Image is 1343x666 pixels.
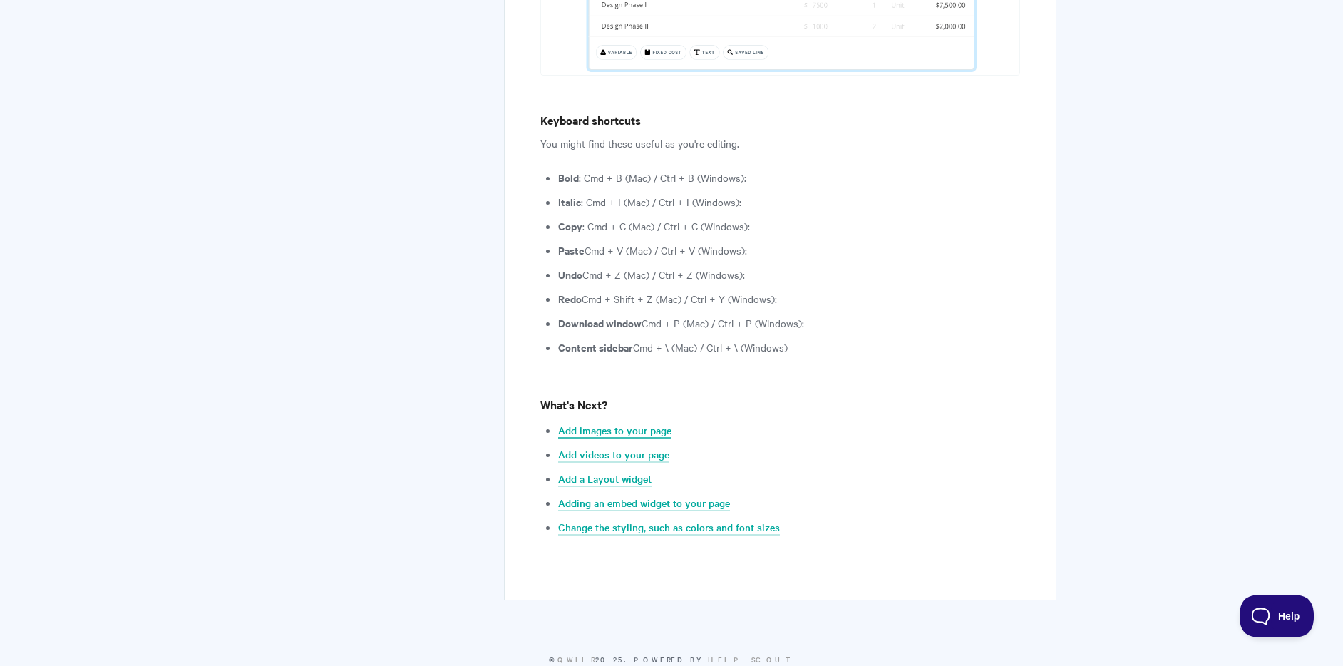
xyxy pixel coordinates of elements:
[558,170,579,185] strong: Bold
[634,654,794,665] span: Powered by
[540,396,1020,414] h4: What's Next?
[558,193,1020,210] li: : Cmd + I (Mac) / Ctrl + I (Windows):
[558,447,669,463] a: Add videos to your page
[558,314,1020,332] li: Cmd + P (Mac) / Ctrl + P (Windows):
[558,471,652,487] a: Add a Layout widget
[558,217,1020,235] li: : Cmd + C (Mac) / Ctrl + C (Windows):
[558,194,581,209] strong: Italic
[558,339,633,354] b: Content sidebar
[287,653,1056,666] p: © 2025.
[558,423,671,439] a: Add images to your page
[558,267,582,282] b: Undo
[558,218,582,233] b: Copy
[540,135,1020,152] p: You might find these useful as you're editing.
[1240,595,1314,637] iframe: Toggle Customer Support
[558,242,585,257] b: Paste
[558,169,1020,186] li: : Cmd + B (Mac) / Ctrl + B (Windows):
[558,291,582,306] b: Redo
[558,290,1020,307] li: Cmd + Shift + Z (Mac) / Ctrl + Y (Windows):
[558,339,1020,356] li: Cmd + \ (Mac) / Ctrl + \ (Windows)
[558,496,730,511] a: Adding an embed widget to your page
[540,111,1020,129] h4: Keyboard shortcuts
[557,654,595,665] a: Qwilr
[558,242,1020,259] li: Cmd + V (Mac) / Ctrl + V (Windows):
[708,654,794,665] a: Help Scout
[558,520,780,536] a: Change the styling, such as colors and font sizes
[558,315,642,330] b: Download window
[558,266,1020,283] li: Cmd + Z (Mac) / Ctrl + Z (Windows):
